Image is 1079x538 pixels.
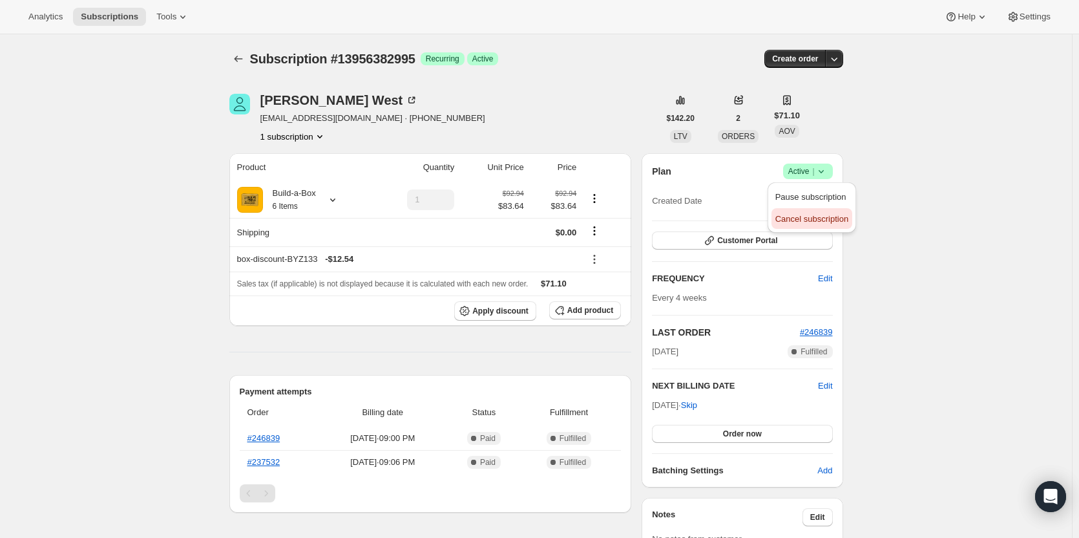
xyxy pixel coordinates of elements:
a: #246839 [247,433,280,443]
th: Unit Price [458,153,528,182]
button: Help [937,8,996,26]
button: Edit [802,508,833,526]
button: Subscriptions [229,50,247,68]
h2: NEXT BILLING DATE [652,380,818,393]
button: #246839 [800,326,833,339]
button: Tools [149,8,197,26]
button: Customer Portal [652,231,832,250]
h2: Payment attempts [240,385,622,398]
span: Subscriptions [81,12,138,22]
th: Quantity [372,153,458,182]
span: AOV [779,127,795,136]
h2: FREQUENCY [652,272,818,285]
span: Edit [810,512,825,522]
div: Open Intercom Messenger [1035,481,1066,512]
span: Skip [681,399,697,412]
button: Add [810,460,840,481]
div: [PERSON_NAME] West [260,94,419,107]
span: Christopher West [229,94,250,114]
button: Shipping actions [584,224,605,238]
h3: Notes [652,508,802,526]
span: Status [451,406,517,419]
h6: Batching Settings [652,464,817,477]
span: $71.10 [774,109,800,122]
span: $83.64 [532,200,577,213]
h2: LAST ORDER [652,326,800,339]
button: Create order [764,50,826,68]
th: Shipping [229,218,372,246]
span: Tools [156,12,176,22]
span: Sales tax (if applicable) is not displayed because it is calculated with each new order. [237,279,529,288]
h2: Plan [652,165,671,178]
small: $92.94 [555,189,576,197]
span: [DATE] · [652,400,697,410]
span: [EMAIL_ADDRESS][DOMAIN_NAME] · [PHONE_NUMBER] [260,112,485,125]
span: Recurring [426,54,459,64]
span: Edit [818,272,832,285]
span: 2 [736,113,740,124]
span: Billing date [322,406,444,419]
div: Build-a-Box [263,187,316,213]
button: Pause subscription [771,186,852,207]
a: #237532 [247,457,280,467]
span: $71.10 [541,279,567,288]
button: Edit [818,380,832,393]
span: | [812,166,814,177]
span: Settings [1020,12,1051,22]
button: Add product [549,301,621,319]
span: ORDERS [722,132,755,141]
small: $92.94 [503,189,524,197]
span: Create order [772,54,818,64]
span: Pause subscription [775,192,846,202]
span: $83.64 [498,200,524,213]
th: Order [240,398,319,427]
span: [DATE] · 09:00 PM [322,432,444,445]
a: #246839 [800,327,833,337]
span: $0.00 [556,228,577,237]
button: Order now [652,425,832,443]
button: Cancel subscription [771,208,852,229]
button: Product actions [584,191,605,206]
span: [DATE] [652,345,678,358]
span: Subscription #13956382995 [250,52,415,66]
span: Apply discount [472,306,529,316]
span: - $12.54 [325,253,353,266]
span: [DATE] · 09:06 PM [322,456,444,469]
span: Help [958,12,975,22]
span: LTV [674,132,687,141]
span: Cancel subscription [775,214,848,224]
span: Fulfilled [560,457,586,468]
button: Edit [810,268,840,289]
span: Fulfilled [560,433,586,444]
span: Analytics [28,12,63,22]
th: Product [229,153,372,182]
span: Paid [480,433,496,444]
button: Subscriptions [73,8,146,26]
button: 2 [728,109,748,127]
span: Every 4 weeks [652,293,707,303]
span: Paid [480,457,496,468]
span: Order now [723,429,762,439]
button: Apply discount [454,301,536,321]
small: 6 Items [273,202,298,211]
span: Add [817,464,832,477]
th: Price [528,153,581,182]
span: Customer Portal [717,235,777,246]
button: Settings [999,8,1058,26]
span: Fulfilled [801,347,827,357]
span: Created Date [652,195,702,208]
img: product img [237,187,263,213]
button: Skip [673,395,705,416]
span: Fulfillment [525,406,613,419]
span: Active [472,54,494,64]
span: $142.20 [667,113,695,124]
button: $142.20 [659,109,702,127]
div: box-discount-BYZ133 [237,253,577,266]
nav: Pagination [240,484,622,502]
button: Analytics [21,8,70,26]
button: Product actions [260,130,326,143]
span: Active [788,165,828,178]
span: Add product [567,305,613,316]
